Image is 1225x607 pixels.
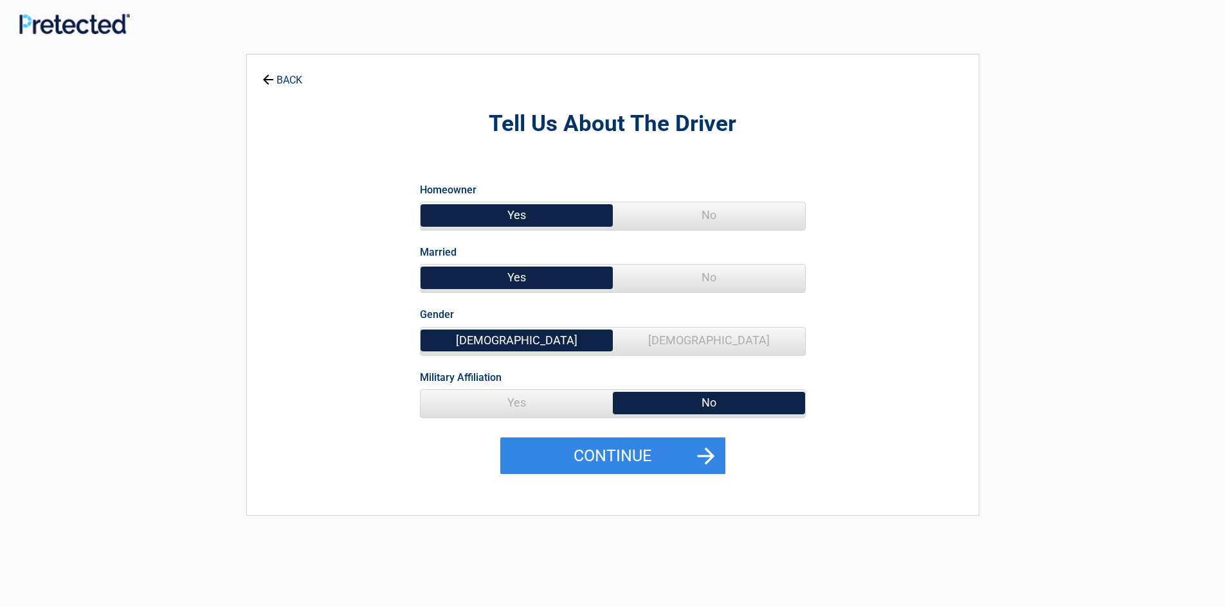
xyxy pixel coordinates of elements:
[19,13,130,33] img: Main Logo
[500,437,725,475] button: Continue
[421,265,613,290] span: Yes
[420,243,457,261] label: Married
[421,328,613,353] span: [DEMOGRAPHIC_DATA]
[318,109,908,139] h2: Tell Us About The Driver
[613,328,805,353] span: [DEMOGRAPHIC_DATA]
[613,390,805,416] span: No
[260,63,305,85] a: BACK
[421,202,613,228] span: Yes
[420,369,502,386] label: Military Affiliation
[420,306,454,323] label: Gender
[420,181,476,198] label: Homeowner
[613,202,805,228] span: No
[613,265,805,290] span: No
[421,390,613,416] span: Yes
